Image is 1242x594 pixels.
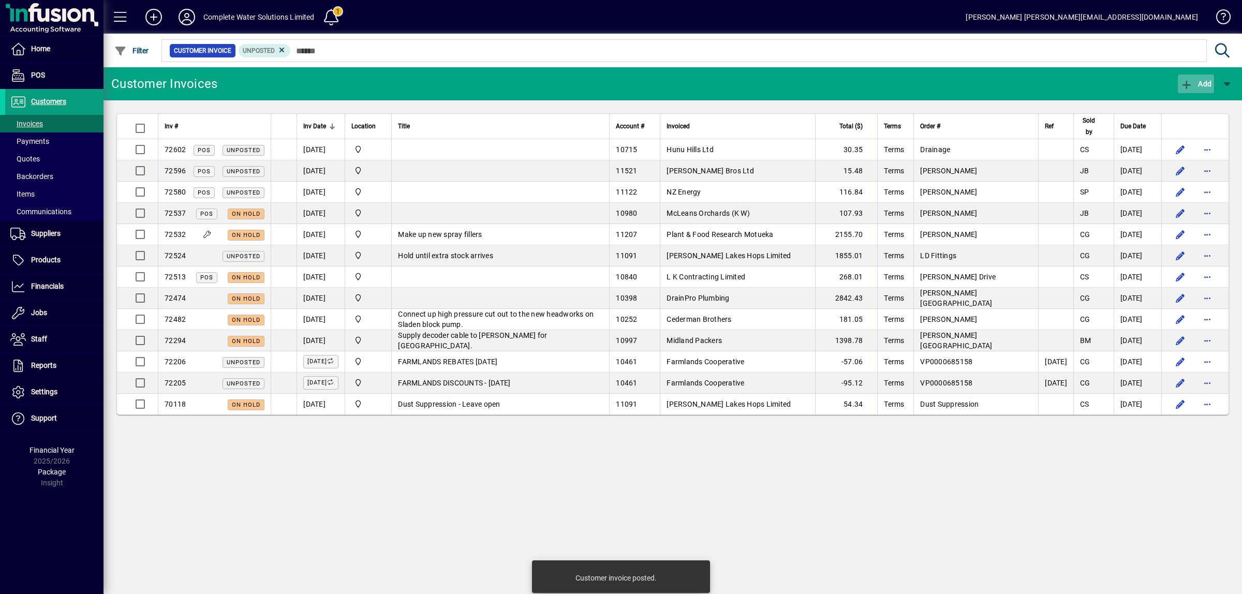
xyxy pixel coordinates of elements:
button: More options [1199,205,1216,221]
span: Invoices [10,120,43,128]
span: 10398 [616,294,637,302]
button: Edit [1172,375,1189,391]
div: Inv # [165,121,264,132]
span: POS [31,71,45,79]
td: -95.12 [815,373,877,394]
a: Settings [5,379,103,405]
span: 10840 [616,273,637,281]
span: On hold [232,232,260,239]
div: Customer invoice posted. [575,573,657,583]
span: Customers [31,97,66,106]
a: Payments [5,132,103,150]
span: 72206 [165,358,186,366]
span: Unposted [227,147,260,154]
div: [PERSON_NAME] [PERSON_NAME][EMAIL_ADDRESS][DOMAIN_NAME] [966,9,1198,25]
td: 116.84 [815,182,877,203]
span: VP0000685158 [920,379,972,387]
span: 10715 [616,145,637,154]
span: Plant & Food Research Motueka [667,230,773,239]
span: Staff [31,335,47,343]
span: VP0000685158 [920,358,972,366]
span: On hold [232,211,260,217]
span: NZ Energy [667,188,701,196]
span: Motueka [351,271,385,283]
span: 10997 [616,336,637,345]
a: Home [5,36,103,62]
a: Support [5,406,103,432]
button: Edit [1172,247,1189,264]
span: [DATE] [1045,358,1067,366]
span: Motueka [351,314,385,325]
span: Cederman Brothers [667,315,731,323]
div: Order # [920,121,1032,132]
div: Total ($) [822,121,872,132]
span: Jobs [31,308,47,317]
td: [DATE] [297,330,345,351]
span: Hunu Hills Ltd [667,145,714,154]
button: Edit [1172,184,1189,200]
span: Filter [114,47,149,55]
span: Terms [884,145,904,154]
span: 72513 [165,273,186,281]
span: 11091 [616,400,637,408]
td: [DATE] [297,394,345,414]
span: Motueka [351,377,385,389]
button: More options [1199,162,1216,179]
td: [DATE] [297,245,345,266]
span: Account # [616,121,644,132]
td: -57.06 [815,351,877,373]
span: CS [1080,145,1089,154]
button: More options [1199,269,1216,285]
a: Communications [5,203,103,220]
span: [PERSON_NAME][GEOGRAPHIC_DATA] [920,289,992,307]
span: DrainPro Plumbing [667,294,729,302]
span: Order # [920,121,940,132]
span: Settings [31,388,57,396]
span: [PERSON_NAME] Lakes Hops Limited [667,251,791,260]
span: POS [200,211,213,217]
span: 11122 [616,188,637,196]
td: [DATE] [297,224,345,245]
div: Inv Date [303,121,338,132]
span: [DATE] [1045,379,1067,387]
span: 72294 [165,336,186,345]
td: [DATE] [297,309,345,330]
button: Edit [1172,396,1189,412]
span: Suppliers [31,229,61,237]
button: More options [1199,226,1216,243]
td: [DATE] [1114,288,1161,309]
span: Location [351,121,376,132]
button: Edit [1172,269,1189,285]
span: Unposted [243,47,275,54]
span: Home [31,44,50,53]
button: Filter [112,41,152,60]
button: Edit [1172,226,1189,243]
td: [DATE] [297,266,345,288]
span: 72474 [165,294,186,302]
span: On hold [232,402,260,408]
span: Quotes [10,155,40,163]
span: CG [1080,379,1090,387]
div: Title [398,121,603,132]
button: More options [1199,290,1216,306]
span: Motueka [351,229,385,240]
span: CG [1080,230,1090,239]
span: CG [1080,358,1090,366]
span: Midland Packers [667,336,722,345]
span: Total ($) [839,121,863,132]
span: Terms [884,167,904,175]
span: 72580 [165,188,186,196]
span: Motueka [351,207,385,219]
span: Terms [884,315,904,323]
a: Quotes [5,150,103,168]
span: 72596 [165,167,186,175]
td: 15.48 [815,160,877,182]
div: Account # [616,121,654,132]
a: Reports [5,353,103,379]
span: [PERSON_NAME] [920,188,977,196]
span: CG [1080,294,1090,302]
a: Invoices [5,115,103,132]
td: [DATE] [297,160,345,182]
span: Ref [1045,121,1054,132]
span: Dust Suppression - Leave open [398,400,500,408]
